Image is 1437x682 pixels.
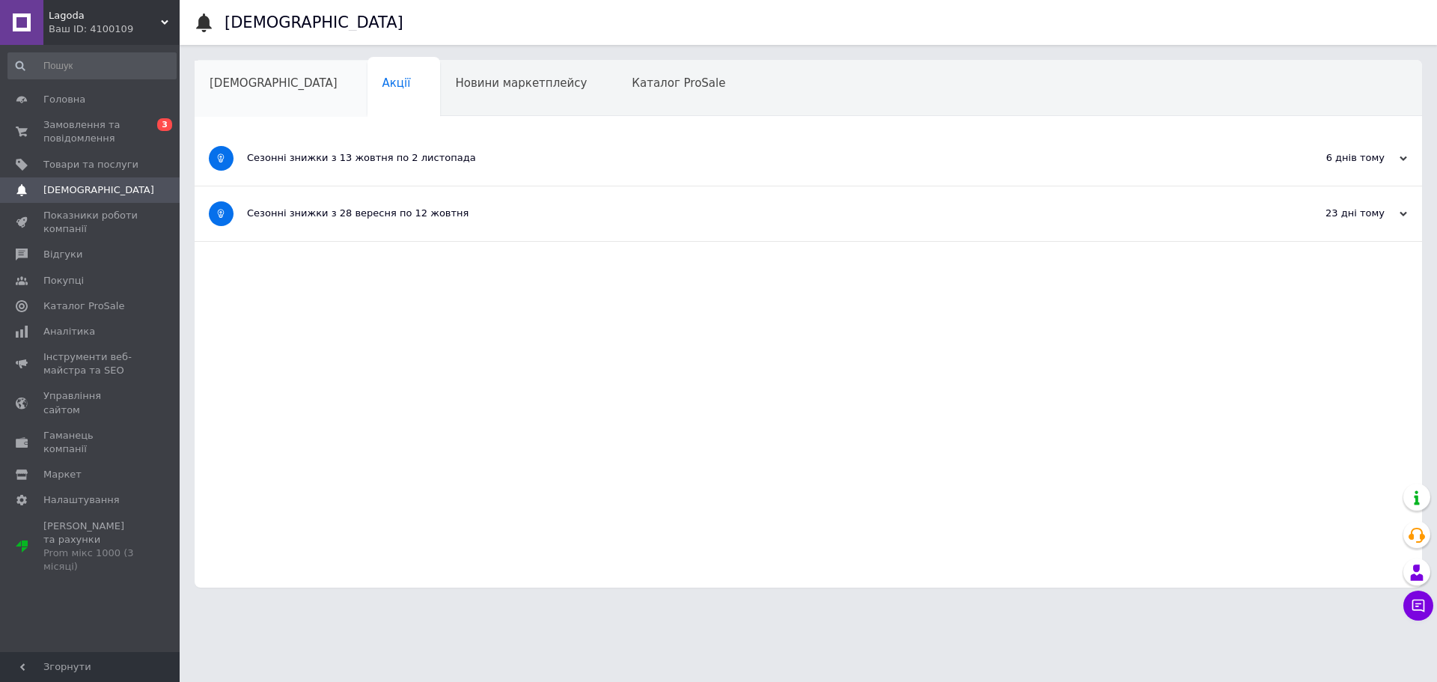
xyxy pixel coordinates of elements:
[43,350,138,377] span: Інструменти веб-майстра та SEO
[43,325,95,338] span: Аналітика
[49,22,180,36] div: Ваш ID: 4100109
[43,183,154,197] span: [DEMOGRAPHIC_DATA]
[43,429,138,456] span: Гаманець компанії
[1257,207,1407,220] div: 23 дні тому
[43,209,138,236] span: Показники роботи компанії
[43,118,138,145] span: Замовлення та повідомлення
[49,9,161,22] span: Lagoda
[382,76,411,90] span: Акції
[210,76,338,90] span: [DEMOGRAPHIC_DATA]
[1403,591,1433,621] button: Чат з покупцем
[43,493,120,507] span: Налаштування
[247,207,1257,220] div: Сезонні знижки з 28 вересня по 12 жовтня
[1257,151,1407,165] div: 6 днів тому
[7,52,177,79] input: Пошук
[43,248,82,261] span: Відгуки
[43,274,84,287] span: Покупці
[225,13,403,31] h1: [DEMOGRAPHIC_DATA]
[247,151,1257,165] div: Сезонні знижки з 13 жовтня по 2 листопада
[455,76,587,90] span: Новини маркетплейсу
[43,520,138,574] span: [PERSON_NAME] та рахунки
[157,118,172,131] span: 3
[632,76,725,90] span: Каталог ProSale
[43,468,82,481] span: Маркет
[43,546,138,573] div: Prom мікс 1000 (3 місяці)
[43,158,138,171] span: Товари та послуги
[43,93,85,106] span: Головна
[43,389,138,416] span: Управління сайтом
[43,299,124,313] span: Каталог ProSale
